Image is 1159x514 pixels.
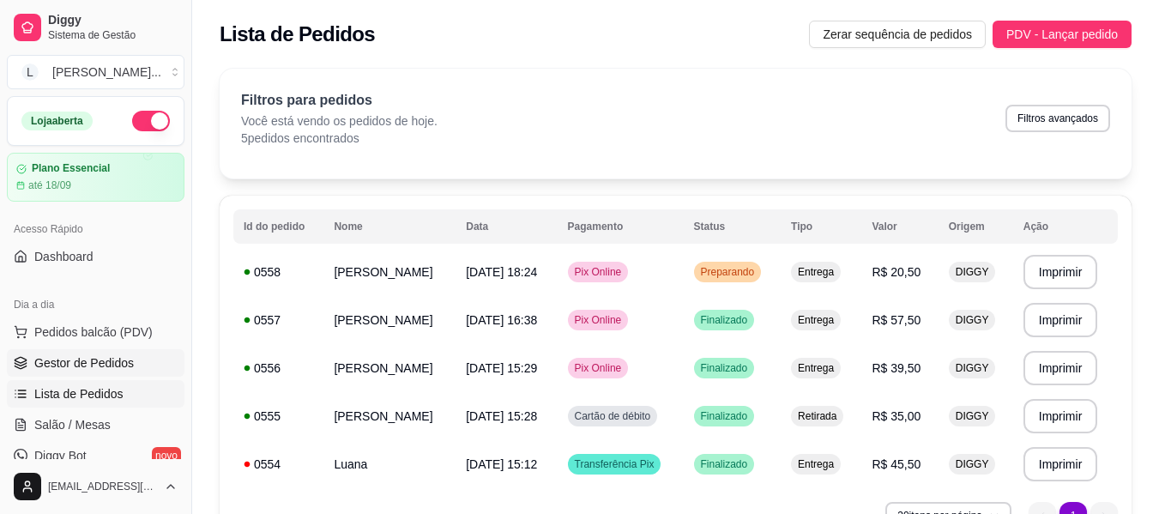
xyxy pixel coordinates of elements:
button: Zerar sequência de pedidos [809,21,986,48]
th: Status [684,209,782,244]
td: [PERSON_NAME] [323,344,456,392]
th: Pagamento [558,209,684,244]
div: Loja aberta [21,112,93,130]
span: Finalizado [697,313,752,327]
span: DIGGY [952,313,993,327]
td: [PERSON_NAME] [323,248,456,296]
span: R$ 35,00 [872,409,921,423]
span: DIGGY [952,409,993,423]
button: Imprimir [1023,399,1098,433]
span: [DATE] 15:12 [466,457,537,471]
span: Zerar sequência de pedidos [823,25,972,44]
button: Select a team [7,55,184,89]
span: Entrega [794,313,837,327]
th: Valor [861,209,938,244]
div: 0555 [244,408,313,425]
button: PDV - Lançar pedido [993,21,1132,48]
div: 0556 [244,360,313,377]
span: L [21,63,39,81]
div: Dia a dia [7,291,184,318]
div: 0554 [244,456,313,473]
span: Entrega [794,457,837,471]
th: Ação [1013,209,1118,244]
td: [PERSON_NAME] [323,296,456,344]
td: [PERSON_NAME] [323,392,456,440]
a: Lista de Pedidos [7,380,184,408]
span: [EMAIL_ADDRESS][DOMAIN_NAME] [48,480,157,493]
span: Finalizado [697,457,752,471]
span: R$ 20,50 [872,265,921,279]
span: Finalizado [697,409,752,423]
button: Imprimir [1023,351,1098,385]
span: DIGGY [952,361,993,375]
span: [DATE] 18:24 [466,265,537,279]
button: Pedidos balcão (PDV) [7,318,184,346]
button: Imprimir [1023,255,1098,289]
span: Entrega [794,361,837,375]
span: Diggy [48,13,178,28]
th: Id do pedido [233,209,323,244]
span: [DATE] 15:29 [466,361,537,375]
a: DiggySistema de Gestão [7,7,184,48]
a: Salão / Mesas [7,411,184,438]
div: 0557 [244,311,313,329]
span: DIGGY [952,265,993,279]
p: Filtros para pedidos [241,90,438,111]
span: PDV - Lançar pedido [1006,25,1118,44]
span: Finalizado [697,361,752,375]
button: [EMAIL_ADDRESS][DOMAIN_NAME] [7,466,184,507]
button: Imprimir [1023,303,1098,337]
th: Origem [939,209,1013,244]
a: Dashboard [7,243,184,270]
span: Lista de Pedidos [34,385,124,402]
th: Tipo [781,209,861,244]
span: R$ 39,50 [872,361,921,375]
span: Pedidos balcão (PDV) [34,324,153,341]
span: [DATE] 15:28 [466,409,537,423]
div: 0558 [244,263,313,281]
div: Acesso Rápido [7,215,184,243]
span: R$ 45,50 [872,457,921,471]
div: [PERSON_NAME] ... [52,63,161,81]
article: até 18/09 [28,178,71,192]
button: Filtros avançados [1005,105,1110,132]
article: Plano Essencial [32,162,110,175]
a: Gestor de Pedidos [7,349,184,377]
p: Você está vendo os pedidos de hoje. [241,112,438,130]
span: Retirada [794,409,840,423]
span: Diggy Bot [34,447,87,464]
a: Plano Essencialaté 18/09 [7,153,184,202]
span: Pix Online [571,361,625,375]
span: Dashboard [34,248,94,265]
span: Cartão de débito [571,409,655,423]
span: Preparando [697,265,758,279]
span: Entrega [794,265,837,279]
span: Salão / Mesas [34,416,111,433]
button: Alterar Status [132,111,170,131]
h2: Lista de Pedidos [220,21,375,48]
th: Nome [323,209,456,244]
a: Diggy Botnovo [7,442,184,469]
span: Transferência Pix [571,457,658,471]
button: Imprimir [1023,447,1098,481]
span: [DATE] 16:38 [466,313,537,327]
p: 5 pedidos encontrados [241,130,438,147]
span: Pix Online [571,265,625,279]
th: Data [456,209,557,244]
span: R$ 57,50 [872,313,921,327]
span: Gestor de Pedidos [34,354,134,372]
td: Luana [323,440,456,488]
span: Pix Online [571,313,625,327]
span: Sistema de Gestão [48,28,178,42]
span: DIGGY [952,457,993,471]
